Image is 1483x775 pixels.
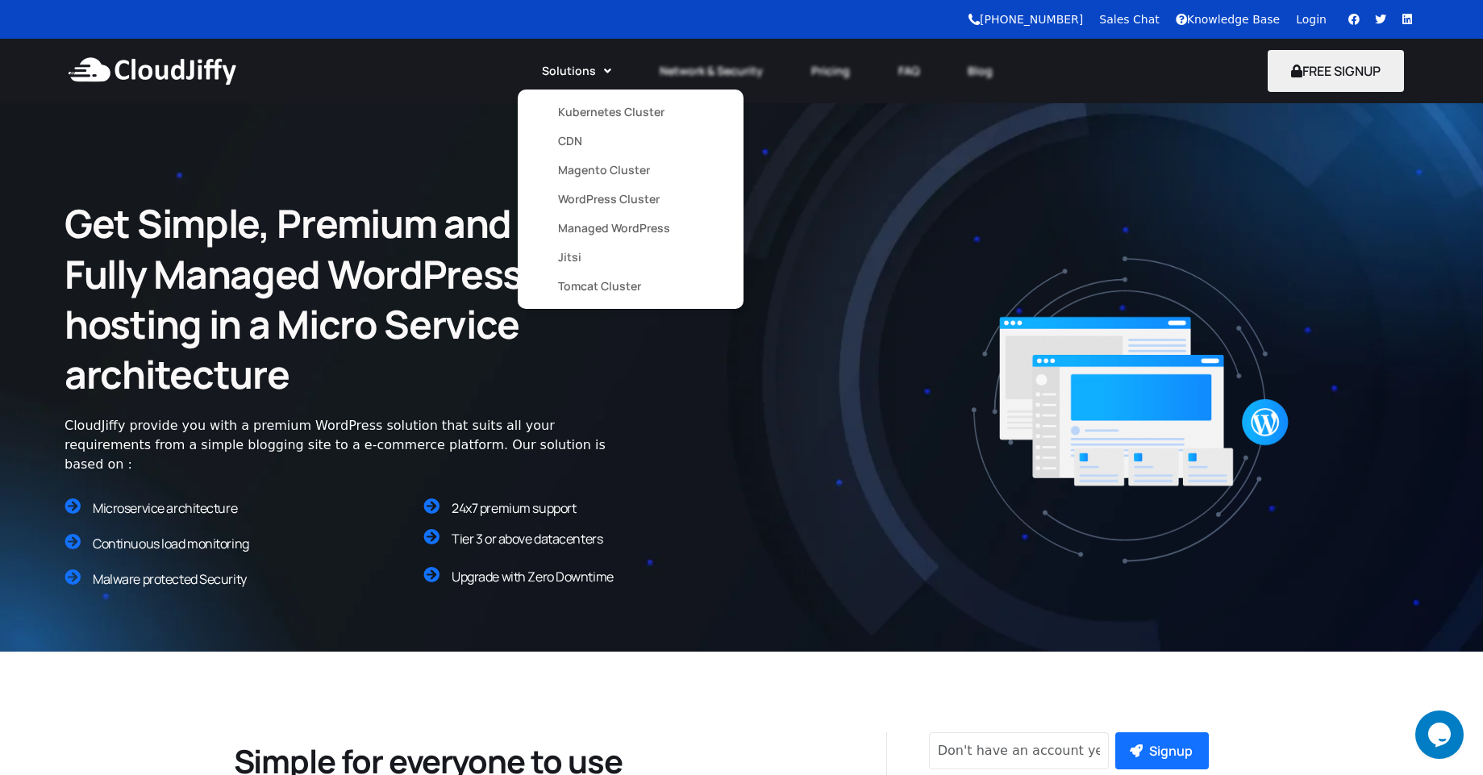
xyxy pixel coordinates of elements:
[558,156,703,185] a: Magento Cluster
[969,253,1291,565] img: Wordpress-Cluster.png
[65,198,533,400] h2: Get Simple, Premium and Fully Managed WordPress hosting in a Micro Service architecture
[929,732,1110,769] input: Don't have an account yet?
[558,272,703,301] a: Tomcat Cluster
[452,568,614,585] span: Upgrade with Zero Downtime
[1415,710,1467,759] iframe: chat widget
[558,98,703,127] a: Kubernetes Cluster
[944,53,1017,89] a: Blog
[558,243,703,272] a: Jitsi
[969,13,1083,26] a: [PHONE_NUMBER]
[635,53,787,89] a: Network & Security
[558,214,703,243] a: Managed WordPress
[1268,62,1404,80] a: FREE SIGNUP
[1115,732,1209,769] button: Signup
[518,53,635,89] a: Solutions
[452,499,576,517] span: 24x7 premium support
[93,499,237,517] span: Microservice architecture
[1268,50,1404,92] button: FREE SIGNUP
[93,570,247,588] span: Malware protected Security
[1176,13,1281,26] a: Knowledge Base
[452,530,602,548] span: Tier 3 or above datacenters
[1296,13,1327,26] a: Login
[65,416,629,474] div: CloudJiffy provide you with a premium WordPress solution that suits all your requirements from a ...
[874,53,944,89] a: FAQ
[558,127,703,156] a: CDN
[93,535,249,552] span: Continuous load monitoring
[558,185,703,214] a: WordPress Cluster
[787,53,874,89] a: Pricing
[1099,13,1159,26] a: Sales Chat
